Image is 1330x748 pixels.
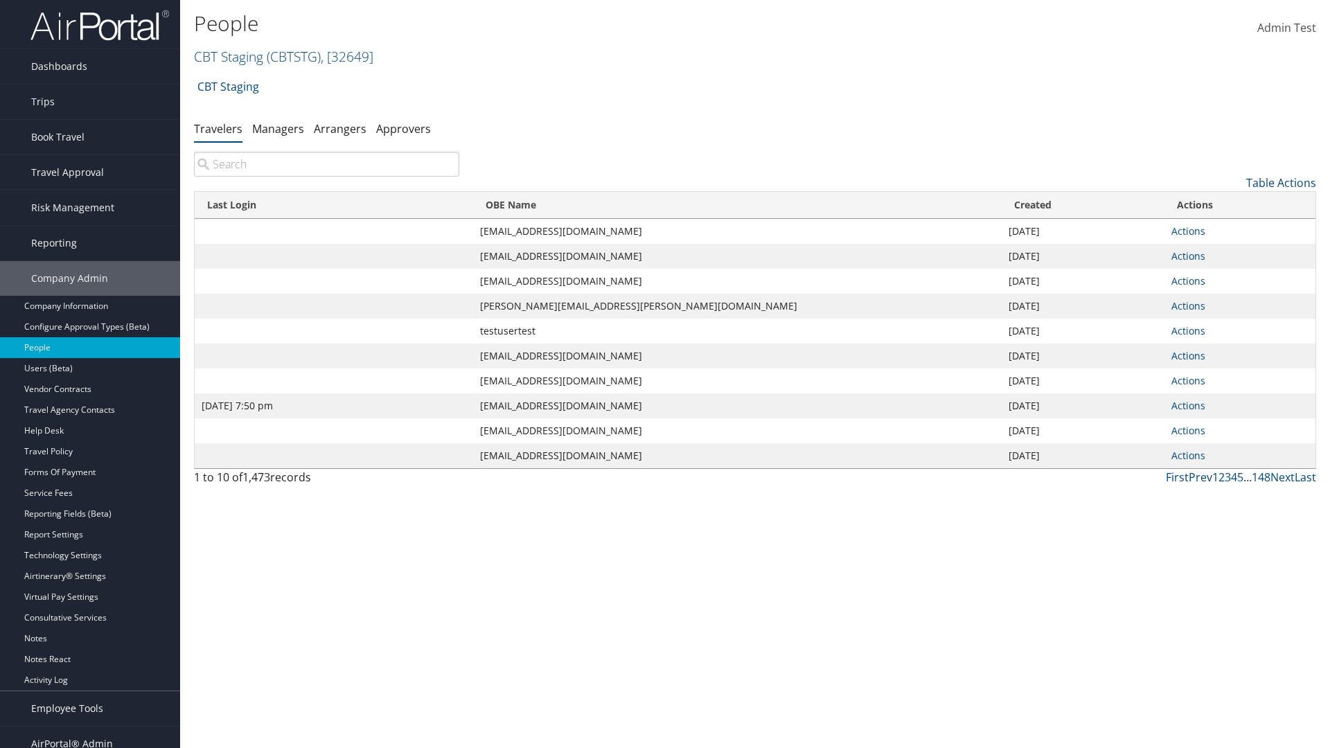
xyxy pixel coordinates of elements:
a: Actions [1171,399,1205,412]
a: Actions [1171,274,1205,287]
a: Actions [1171,449,1205,462]
a: First [1166,470,1189,485]
td: [PERSON_NAME][EMAIL_ADDRESS][PERSON_NAME][DOMAIN_NAME] [473,294,1002,319]
a: 5 [1237,470,1243,485]
span: Company Admin [31,261,108,296]
th: Last Login: activate to sort column ascending [195,192,473,219]
td: [EMAIL_ADDRESS][DOMAIN_NAME] [473,443,1002,468]
a: Actions [1171,224,1205,238]
td: [EMAIL_ADDRESS][DOMAIN_NAME] [473,269,1002,294]
th: OBE Name: activate to sort column ascending [473,192,1002,219]
td: [DATE] [1002,244,1164,269]
div: 1 to 10 of records [194,469,459,492]
a: Actions [1171,349,1205,362]
input: Search [194,152,459,177]
h1: People [194,9,942,38]
a: Actions [1171,299,1205,312]
span: Admin Test [1257,20,1316,35]
th: Actions [1164,192,1315,219]
a: 4 [1231,470,1237,485]
td: [EMAIL_ADDRESS][DOMAIN_NAME] [473,344,1002,368]
span: 1,473 [242,470,270,485]
a: Actions [1171,424,1205,437]
td: [DATE] [1002,269,1164,294]
a: CBT Staging [197,73,259,100]
span: Trips [31,84,55,119]
span: Reporting [31,226,77,260]
td: [DATE] [1002,418,1164,443]
a: Actions [1171,374,1205,387]
a: Approvers [376,121,431,136]
span: Dashboards [31,49,87,84]
span: ( CBTSTG ) [267,47,321,66]
a: 3 [1225,470,1231,485]
td: [DATE] [1002,319,1164,344]
td: [DATE] [1002,393,1164,418]
a: Admin Test [1257,7,1316,50]
td: [DATE] [1002,294,1164,319]
a: Actions [1171,249,1205,262]
span: , [ 32649 ] [321,47,373,66]
span: Risk Management [31,190,114,225]
a: Next [1270,470,1295,485]
td: [EMAIL_ADDRESS][DOMAIN_NAME] [473,244,1002,269]
a: 2 [1218,470,1225,485]
td: [EMAIL_ADDRESS][DOMAIN_NAME] [473,393,1002,418]
a: Travelers [194,121,242,136]
span: Travel Approval [31,155,104,190]
td: testusertest [473,319,1002,344]
a: Table Actions [1246,175,1316,190]
span: … [1243,470,1252,485]
td: [EMAIL_ADDRESS][DOMAIN_NAME] [473,368,1002,393]
img: airportal-logo.png [30,9,169,42]
td: [EMAIL_ADDRESS][DOMAIN_NAME] [473,219,1002,244]
a: 148 [1252,470,1270,485]
a: Prev [1189,470,1212,485]
a: Arrangers [314,121,366,136]
td: [DATE] [1002,443,1164,468]
td: [EMAIL_ADDRESS][DOMAIN_NAME] [473,418,1002,443]
span: Employee Tools [31,691,103,726]
td: [DATE] [1002,219,1164,244]
a: Last [1295,470,1316,485]
a: 1 [1212,470,1218,485]
td: [DATE] [1002,368,1164,393]
a: Actions [1171,324,1205,337]
a: Managers [252,121,304,136]
td: [DATE] [1002,344,1164,368]
td: [DATE] 7:50 pm [195,393,473,418]
a: CBT Staging [194,47,373,66]
th: Created: activate to sort column ascending [1002,192,1164,219]
span: Book Travel [31,120,85,154]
